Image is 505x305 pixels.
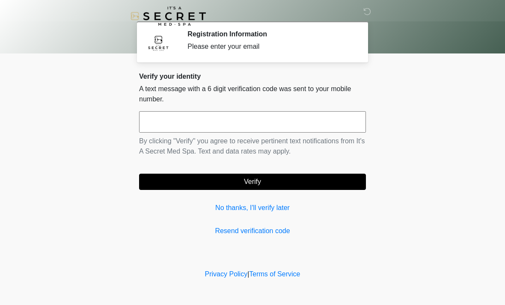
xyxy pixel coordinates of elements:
[187,41,353,52] div: Please enter your email
[249,270,300,278] a: Terms of Service
[247,270,249,278] a: |
[205,270,248,278] a: Privacy Policy
[131,6,206,26] img: It's A Secret Med Spa Logo
[139,72,366,80] h2: Verify your identity
[139,136,366,157] p: By clicking "Verify" you agree to receive pertinent text notifications from It's A Secret Med Spa...
[146,30,171,56] img: Agent Avatar
[139,203,366,213] a: No thanks, I'll verify later
[187,30,353,38] h2: Registration Information
[139,84,366,104] p: A text message with a 6 digit verification code was sent to your mobile number.
[139,174,366,190] button: Verify
[139,226,366,236] a: Resend verification code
